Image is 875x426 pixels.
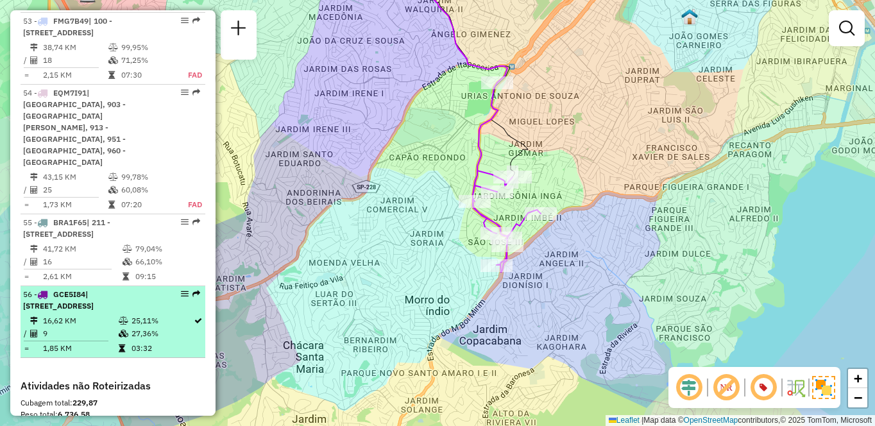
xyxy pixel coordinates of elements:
td: 43,15 KM [42,171,108,183]
td: = [23,69,30,81]
i: % de utilização do peso [108,173,118,181]
td: 09:15 [135,270,200,283]
td: 07:30 [121,69,174,81]
span: BRA1F65 [53,217,87,227]
span: FMG7B49 [53,16,89,26]
i: Tempo total em rota [108,201,115,209]
div: Map data © contributors,© 2025 TomTom, Microsoft [606,415,875,426]
i: Distância Total [30,44,38,51]
td: 99,78% [121,171,174,183]
td: = [23,198,30,211]
i: % de utilização do peso [123,245,132,253]
span: EQM7I91 [53,88,87,98]
td: 27,36% [131,327,193,340]
i: Total de Atividades [30,56,38,64]
td: 9 [42,327,118,340]
i: Tempo total em rota [123,273,129,280]
span: 53 - [23,16,112,37]
td: FAD [174,198,203,211]
a: OpenStreetMap [684,416,738,425]
td: 1,85 KM [42,342,118,355]
span: + [854,370,862,386]
div: Cubagem total: [21,397,205,409]
em: Rota exportada [192,17,200,24]
a: Zoom out [848,388,867,407]
td: 66,10% [135,255,200,268]
td: 07:20 [121,198,174,211]
td: 38,74 KM [42,41,108,54]
td: 16 [42,255,122,268]
span: | [STREET_ADDRESS] [23,289,94,311]
td: 25 [42,183,108,196]
td: 2,15 KM [42,69,108,81]
i: Rota otimizada [194,317,202,325]
i: Tempo total em rota [108,71,115,79]
a: Exibir filtros [834,15,860,41]
em: Rota exportada [192,89,200,96]
td: = [23,270,30,283]
a: Nova sessão e pesquisa [226,15,251,44]
span: | [GEOGRAPHIC_DATA], 903 - [GEOGRAPHIC_DATA][PERSON_NAME], 913 - [GEOGRAPHIC_DATA], 951 - [GEOGRA... [23,88,126,167]
em: Opções [181,290,189,298]
td: 2,61 KM [42,270,122,283]
i: Total de Atividades [30,186,38,194]
span: Exibir número da rota [748,372,779,403]
h4: Atividades não Roteirizadas [21,380,205,392]
span: Exibir NR [711,372,742,403]
img: Exibir/Ocultar setores [812,376,835,399]
td: / [23,327,30,340]
a: Leaflet [609,416,640,425]
td: 03:32 [131,342,193,355]
td: / [23,54,30,67]
span: 56 - [23,289,94,311]
span: − [854,389,862,405]
td: / [23,255,30,268]
span: | [641,416,643,425]
em: Rota exportada [192,290,200,298]
i: Distância Total [30,317,38,325]
td: 71,25% [121,54,174,67]
i: % de utilização da cubagem [108,186,118,194]
strong: 6.736,58 [58,409,90,419]
i: % de utilização da cubagem [119,330,128,337]
em: Opções [181,17,189,24]
img: Fluxo de ruas [785,377,806,398]
td: 41,72 KM [42,243,122,255]
td: = [23,342,30,355]
td: 99,95% [121,41,174,54]
em: Opções [181,89,189,96]
em: Rota exportada [192,218,200,226]
td: FAD [174,69,203,81]
i: Total de Atividades [30,258,38,266]
i: Distância Total [30,173,38,181]
span: 54 - [23,88,126,167]
td: 25,11% [131,314,193,327]
td: 79,04% [135,243,200,255]
i: % de utilização do peso [119,317,128,325]
i: Tempo total em rota [119,345,125,352]
td: / [23,183,30,196]
span: GCE5I84 [53,289,85,299]
td: 16,62 KM [42,314,118,327]
a: Zoom in [848,369,867,388]
em: Opções [181,218,189,226]
td: 1,73 KM [42,198,108,211]
td: 60,08% [121,183,174,196]
i: Distância Total [30,245,38,253]
i: % de utilização da cubagem [123,258,132,266]
div: Peso total: [21,409,205,420]
span: | 100 - [STREET_ADDRESS] [23,16,112,37]
span: | 211 - [STREET_ADDRESS] [23,217,110,239]
span: 55 - [23,217,110,239]
span: Ocultar deslocamento [674,372,704,403]
i: % de utilização da cubagem [108,56,118,64]
i: Total de Atividades [30,330,38,337]
td: 18 [42,54,108,67]
strong: 229,87 [72,398,98,407]
i: % de utilização do peso [108,44,118,51]
img: 620 UDC Light Jd. Sao Luis [681,8,698,25]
